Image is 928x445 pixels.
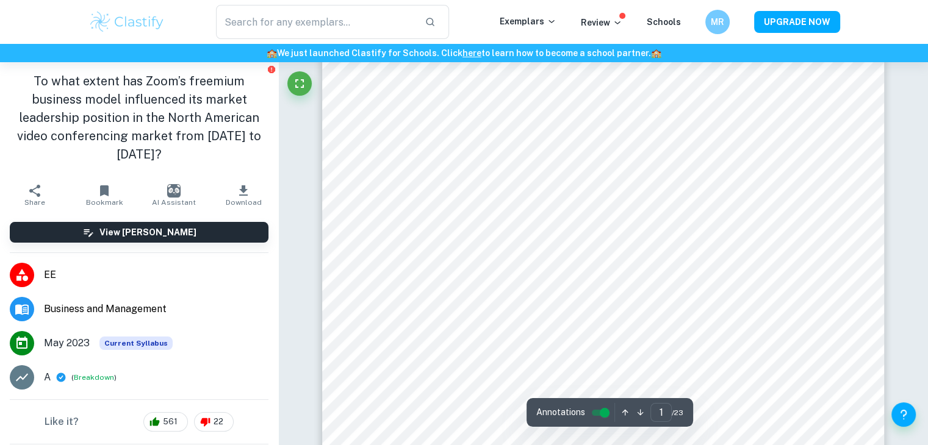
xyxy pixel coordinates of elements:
img: Clastify logo [88,10,166,34]
span: / 23 [672,407,683,418]
button: UPGRADE NOW [754,11,840,33]
span: Bookmark [86,198,123,207]
h6: View [PERSON_NAME] [99,226,196,239]
span: EE [44,268,268,282]
span: ( ) [71,372,117,383]
h1: To what extent has Zoom’s freemium business model influenced its market leadership position in th... [10,72,268,163]
div: This exemplar is based on the current syllabus. Feel free to refer to it for inspiration/ideas wh... [99,336,173,350]
div: 22 [194,412,234,432]
a: Schools [647,17,681,27]
p: Review [581,16,622,29]
span: Business and Management [44,302,268,316]
button: MR [705,10,730,34]
h6: Like it? [45,415,79,429]
span: Download [226,198,262,207]
h6: We just launched Clastify for Schools. Click to learn how to become a school partner. [2,46,926,60]
input: Search for any exemplars... [216,5,415,39]
span: May 2023 [44,336,90,351]
button: Breakdown [74,372,114,383]
button: Download [209,178,278,212]
a: here [462,48,481,58]
span: 561 [156,416,184,428]
p: Exemplars [500,15,556,28]
span: Annotations [536,406,585,419]
p: A [44,370,51,385]
div: 561 [143,412,188,432]
span: Share [24,198,45,207]
span: 🏫 [267,48,277,58]
button: AI Assistant [139,178,209,212]
button: Report issue [267,65,276,74]
h6: MR [710,15,724,29]
span: AI Assistant [152,198,196,207]
button: View [PERSON_NAME] [10,222,268,243]
span: Current Syllabus [99,336,173,350]
button: Bookmark [70,178,139,212]
button: Fullscreen [287,71,312,96]
button: Help and Feedback [891,402,916,427]
span: 22 [207,416,230,428]
span: 🏫 [651,48,661,58]
img: AI Assistant [167,184,181,198]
